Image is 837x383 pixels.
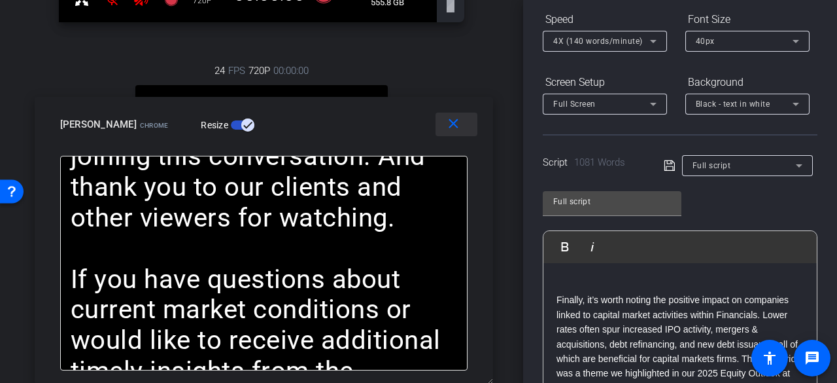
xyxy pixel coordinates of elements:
[553,234,577,260] button: Bold (Ctrl+B)
[228,64,245,78] span: FPS
[543,71,667,94] div: Screen Setup
[574,156,625,168] span: 1081 Words
[201,119,231,132] label: Resize
[543,155,645,170] div: Script
[696,100,770,109] span: Black - text in white
[553,194,671,210] input: Title
[543,9,667,31] div: Speed
[762,350,777,366] mat-icon: accessibility
[696,37,715,46] span: 40px
[445,116,462,132] mat-icon: close
[60,119,137,130] span: [PERSON_NAME]
[248,64,270,78] span: 720P
[685,9,810,31] div: Font Size
[273,64,309,78] span: 00:00:00
[580,234,605,260] button: Italic (Ctrl+I)
[214,64,225,78] span: 24
[804,350,820,366] mat-icon: message
[553,37,643,46] span: 4X (140 words/minute)
[553,100,596,109] span: Full Screen
[692,161,731,170] span: Full script
[685,71,810,94] div: Background
[140,122,169,129] span: Chrome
